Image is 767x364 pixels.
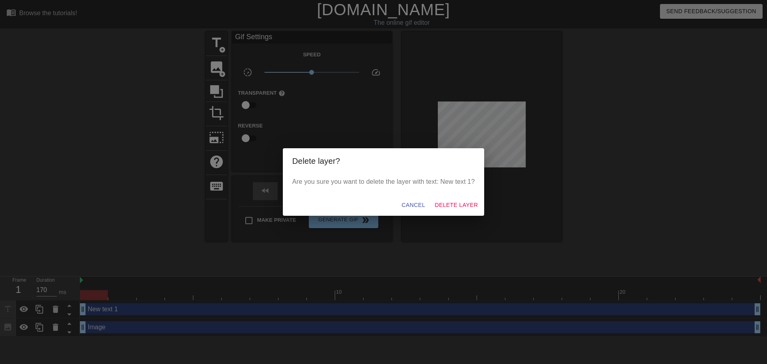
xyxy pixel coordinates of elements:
p: Are you sure you want to delete the layer with text: New text 1? [292,177,475,187]
button: Delete Layer [431,198,481,213]
button: Cancel [398,198,428,213]
span: Cancel [401,200,425,210]
span: Delete Layer [435,200,478,210]
h2: Delete layer? [292,155,475,167]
